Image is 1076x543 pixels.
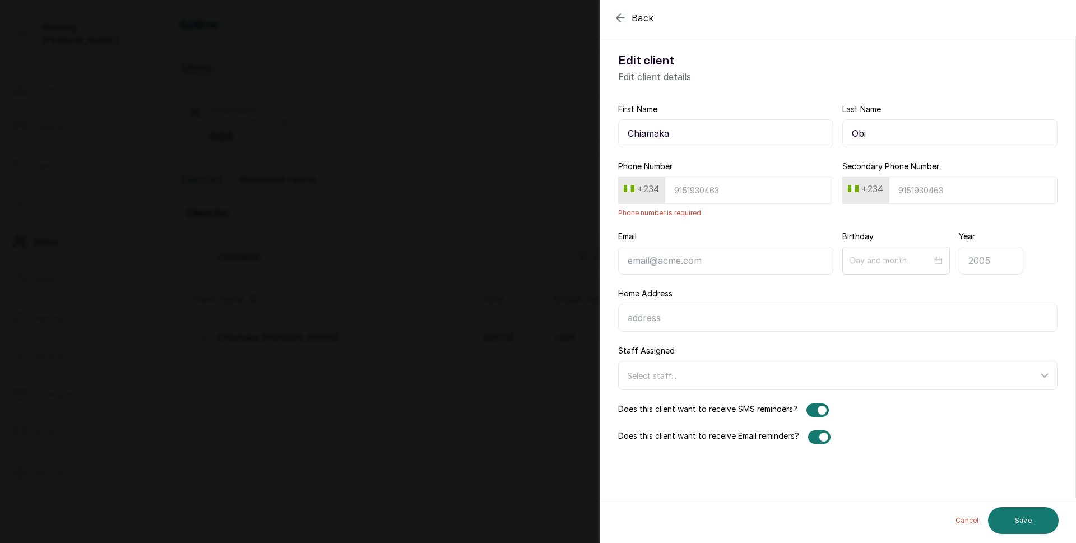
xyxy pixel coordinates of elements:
input: Day and month [850,254,932,267]
span: Select staff... [627,371,676,380]
input: Enter last name here [842,119,1058,147]
input: 9151930463 [889,177,1058,204]
label: Does this client want to receive SMS reminders? [618,403,797,417]
label: Home Address [618,288,672,299]
label: Last Name [842,104,881,115]
input: Enter first name here [618,119,833,147]
label: Does this client want to receive Email reminders? [618,430,799,444]
input: address [618,304,1058,332]
button: Back [614,11,654,25]
span: Back [632,11,654,25]
input: 9151930463 [665,177,833,204]
input: email@acme.com [618,247,833,275]
label: Staff Assigned [618,345,675,356]
input: 2005 [959,247,1023,275]
label: First Name [618,104,657,115]
label: Secondary Phone Number [842,161,939,172]
button: Save [988,507,1059,534]
button: +234 [843,180,888,198]
label: Email [618,231,637,242]
h1: Edit client [618,52,1058,70]
button: +234 [619,180,664,198]
label: Year [959,231,975,242]
label: Phone Number [618,161,672,172]
label: Birthday [842,231,874,242]
p: Edit client details [618,70,1058,83]
button: Cancel [947,507,988,534]
span: Phone number is required [618,208,833,217]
